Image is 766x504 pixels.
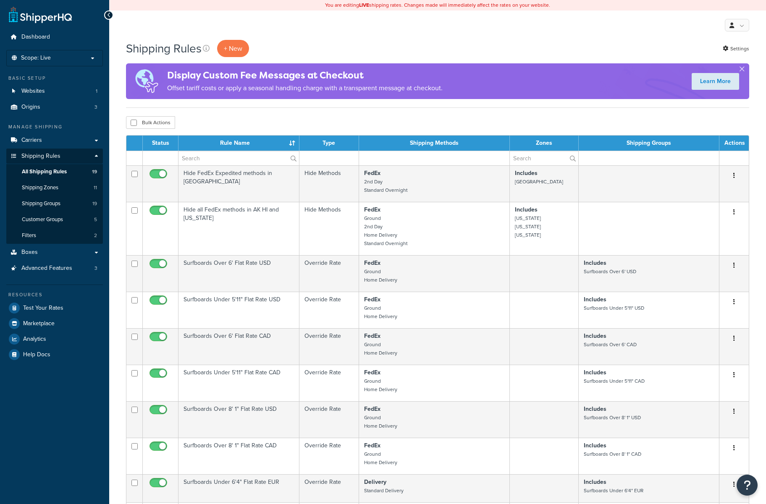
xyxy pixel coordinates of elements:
[23,351,50,358] span: Help Docs
[515,169,538,178] strong: Includes
[178,202,299,255] td: Hide all FedEx methods in AK HI and [US_STATE]
[22,184,58,191] span: Shipping Zones
[92,168,97,175] span: 19
[21,104,40,111] span: Origins
[6,149,103,244] li: Shipping Rules
[359,1,369,9] b: LIVE
[6,133,103,148] a: Carriers
[6,84,103,99] a: Websites 1
[299,438,359,474] td: Override Rate
[364,178,407,194] small: 2nd Day Standard Overnight
[6,245,103,260] a: Boxes
[143,136,178,151] th: Status
[178,438,299,474] td: Surfboards Over 8' 1" Flat Rate CAD
[299,202,359,255] td: Hide Methods
[584,450,641,458] small: Surfboards Over 8' 1" CAD
[584,478,606,486] strong: Includes
[178,292,299,328] td: Surfboards Under 5'11" Flat Rate USD
[178,401,299,438] td: Surfboards Over 8' 1" Flat Rate USD
[510,136,579,151] th: Zones
[584,304,644,312] small: Surfboards Under 5'11" USD
[584,441,606,450] strong: Includes
[584,377,645,385] small: Surfboards Under 5'11" CAD
[364,478,386,486] strong: Delivery
[364,214,407,247] small: Ground 2nd Day Home Delivery Standard Overnight
[23,336,46,343] span: Analytics
[584,414,641,421] small: Surfboards Over 8' 1" USD
[6,84,103,99] li: Websites
[92,200,97,207] span: 19
[579,136,719,151] th: Shipping Groups
[126,40,202,57] h1: Shipping Rules
[6,261,103,276] a: Advanced Features 3
[21,137,42,144] span: Carriers
[6,99,103,115] li: Origins
[6,180,103,196] a: Shipping Zones 11
[6,291,103,298] div: Resources
[364,414,397,430] small: Ground Home Delivery
[6,99,103,115] a: Origins 3
[584,259,606,267] strong: Includes
[94,216,97,223] span: 5
[364,169,380,178] strong: FedEx
[167,68,443,82] h4: Display Custom Fee Messages at Checkout
[6,347,103,362] a: Help Docs
[299,136,359,151] th: Type
[584,368,606,377] strong: Includes
[217,40,249,57] p: + New
[6,212,103,227] li: Customer Groups
[6,164,103,180] li: All Shipping Rules
[584,405,606,413] strong: Includes
[6,123,103,131] div: Manage Shipping
[584,268,636,275] small: Surfboards Over 6' USD
[6,29,103,45] a: Dashboard
[584,332,606,340] strong: Includes
[21,55,51,62] span: Scope: Live
[299,365,359,401] td: Override Rate
[6,261,103,276] li: Advanced Features
[364,405,380,413] strong: FedEx
[6,196,103,212] li: Shipping Groups
[21,34,50,41] span: Dashboard
[94,104,97,111] span: 3
[364,259,380,267] strong: FedEx
[364,450,397,466] small: Ground Home Delivery
[167,82,443,94] p: Offset tariff costs or apply a seasonal handling charge with a transparent message at checkout.
[23,320,55,327] span: Marketplace
[299,401,359,438] td: Override Rate
[359,136,510,151] th: Shipping Methods
[94,265,97,272] span: 3
[126,63,167,99] img: duties-banner-06bc72dcb5fe05cb3f9472aba00be2ae8eb53ab6f0d8bb03d382ba314ac3c341.png
[737,475,758,496] button: Open Resource Center
[178,365,299,401] td: Surfboards Under 5'11" Flat Rate CAD
[364,268,397,284] small: Ground Home Delivery
[6,164,103,180] a: All Shipping Rules 19
[22,168,67,175] span: All Shipping Rules
[6,75,103,82] div: Basic Setup
[364,377,397,393] small: Ground Home Delivery
[9,6,72,23] a: ShipperHQ Home
[364,487,404,494] small: Standard Delivery
[364,304,397,320] small: Ground Home Delivery
[6,149,103,164] a: Shipping Rules
[6,196,103,212] a: Shipping Groups 19
[6,316,103,331] a: Marketplace
[299,474,359,502] td: Override Rate
[178,165,299,202] td: Hide FedEx Expedited methods in [GEOGRAPHIC_DATA]
[21,88,45,95] span: Websites
[719,136,749,151] th: Actions
[364,205,380,214] strong: FedEx
[22,232,36,239] span: Filters
[515,178,563,185] small: [GEOGRAPHIC_DATA]
[178,136,299,151] th: Rule Name : activate to sort column ascending
[126,116,175,129] button: Bulk Actions
[584,295,606,304] strong: Includes
[178,474,299,502] td: Surfboards Under 6'4" Flat Rate EUR
[364,441,380,450] strong: FedEx
[299,165,359,202] td: Hide Methods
